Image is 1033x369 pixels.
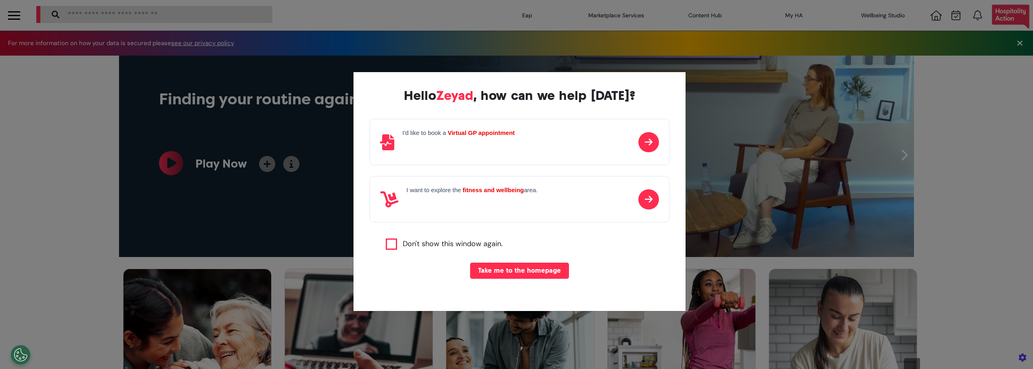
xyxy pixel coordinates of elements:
[10,345,31,365] button: Open Preferences
[447,129,514,136] strong: Virtual GP appointment
[403,238,503,250] label: Don't show this window again.
[370,88,669,103] div: Hello , how can we help [DATE]?
[470,263,569,279] button: Take me to the homepage
[436,88,473,103] span: Zeyad
[386,238,397,250] input: Agree to privacy policy
[402,129,514,137] h4: I'd like to book a
[463,187,524,193] strong: fitness and wellbeing
[406,187,537,194] h4: I want to explore the area.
